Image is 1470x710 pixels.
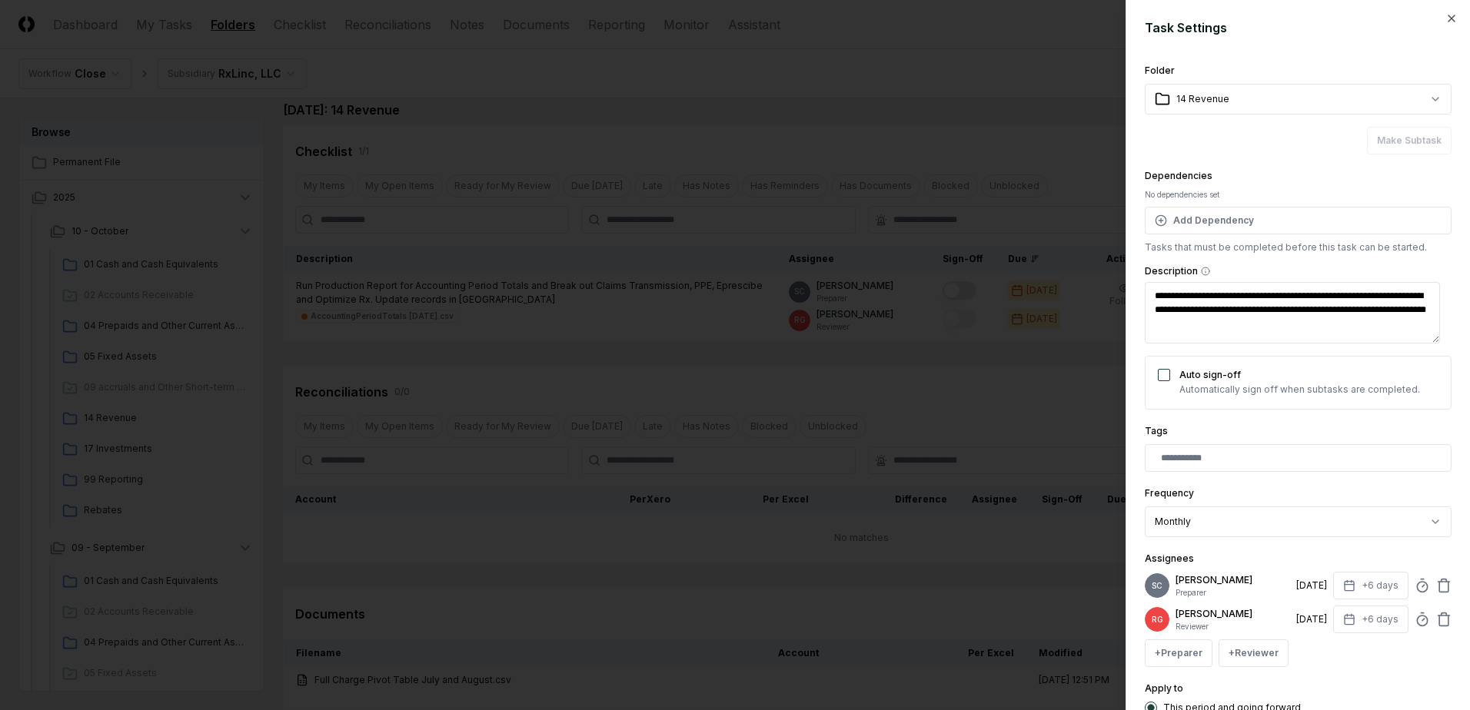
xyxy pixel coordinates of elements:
button: +6 days [1333,572,1408,599]
label: Tags [1145,425,1168,436]
label: Folder [1145,65,1175,76]
label: Dependencies [1145,170,1212,181]
label: Frequency [1145,487,1194,499]
p: Automatically sign off when subtasks are completed. [1179,383,1420,396]
label: Description [1145,267,1452,276]
button: Description [1201,267,1210,276]
label: Auto sign-off [1179,369,1241,380]
p: [PERSON_NAME] [1176,573,1290,587]
p: Tasks that must be completed before this task can be started. [1145,241,1452,254]
p: Reviewer [1176,621,1290,632]
p: Preparer [1176,587,1290,599]
button: +6 days [1333,605,1408,633]
span: RG [1152,614,1163,625]
div: [DATE] [1296,612,1327,626]
div: No dependencies set [1145,189,1452,201]
label: Assignees [1145,552,1194,564]
div: [DATE] [1296,579,1327,592]
span: SC [1152,580,1162,592]
button: +Preparer [1145,639,1212,667]
button: Add Dependency [1145,207,1452,234]
label: Apply to [1145,682,1183,694]
h2: Task Settings [1145,18,1452,37]
p: [PERSON_NAME] [1176,607,1290,621]
button: +Reviewer [1219,639,1289,667]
